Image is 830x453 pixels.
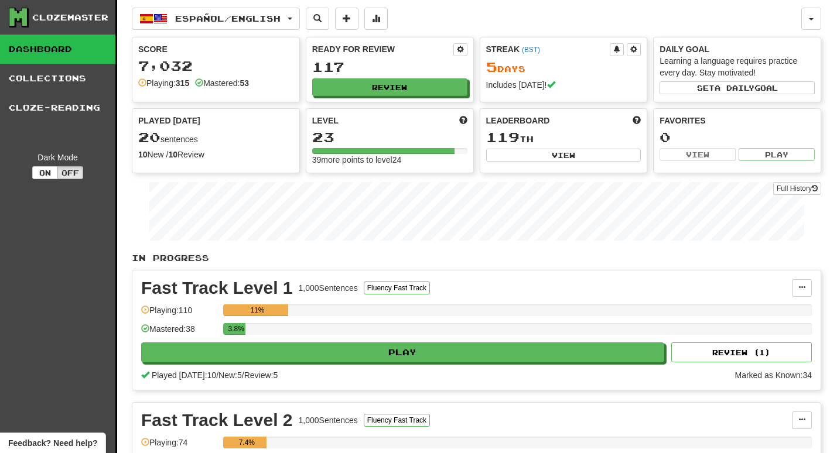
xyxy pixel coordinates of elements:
[218,370,242,380] span: New: 5
[312,130,467,145] div: 23
[57,166,83,179] button: Off
[335,8,358,30] button: Add sentence to collection
[364,282,430,294] button: Fluency Fast Track
[660,81,815,94] button: Seta dailygoal
[138,129,160,145] span: 20
[132,8,300,30] button: Español/English
[312,60,467,74] div: 117
[132,252,821,264] p: In Progress
[660,43,815,55] div: Daily Goal
[633,115,641,126] span: This week in points, UTC
[227,323,245,335] div: 3.8%
[141,323,217,342] div: Mastered: 38
[32,166,58,179] button: On
[216,370,218,380] span: /
[364,8,388,30] button: More stats
[138,150,148,159] strong: 10
[141,411,293,429] div: Fast Track Level 2
[138,130,293,145] div: sentences
[364,414,430,427] button: Fluency Fast Track
[660,115,815,126] div: Favorites
[138,43,293,55] div: Score
[306,8,329,30] button: Search sentences
[242,370,244,380] span: /
[240,78,249,88] strong: 53
[32,12,108,23] div: Clozemaster
[138,77,189,89] div: Playing:
[8,437,97,449] span: Open feedback widget
[175,13,281,23] span: Español / English
[486,60,641,75] div: Day s
[141,279,293,297] div: Fast Track Level 1
[152,370,216,380] span: Played [DATE]: 10
[486,129,520,145] span: 119
[486,43,610,55] div: Streak
[486,59,497,75] span: 5
[735,369,812,381] div: Marked as Known: 34
[522,46,540,54] a: (BST)
[299,414,358,426] div: 1,000 Sentences
[244,370,278,380] span: Review: 5
[459,115,467,126] span: Score more points to level up
[138,115,200,126] span: Played [DATE]
[9,152,107,163] div: Dark Mode
[312,43,453,55] div: Ready for Review
[660,55,815,78] div: Learning a language requires practice every day. Stay motivated!
[486,149,641,162] button: View
[299,282,358,294] div: 1,000 Sentences
[312,154,467,166] div: 39 more points to level 24
[660,148,736,161] button: View
[715,84,754,92] span: a daily
[312,115,339,126] span: Level
[138,59,293,73] div: 7,032
[312,78,467,96] button: Review
[227,304,288,316] div: 11%
[660,130,815,145] div: 0
[486,79,641,91] div: Includes [DATE]!
[168,150,177,159] strong: 10
[671,342,812,362] button: Review (1)
[141,342,664,362] button: Play
[486,130,641,145] div: th
[486,115,550,126] span: Leaderboard
[195,77,249,89] div: Mastered:
[773,182,821,195] a: Full History
[227,437,267,448] div: 7.4%
[138,149,293,160] div: New / Review
[176,78,189,88] strong: 315
[739,148,815,161] button: Play
[141,304,217,324] div: Playing: 110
